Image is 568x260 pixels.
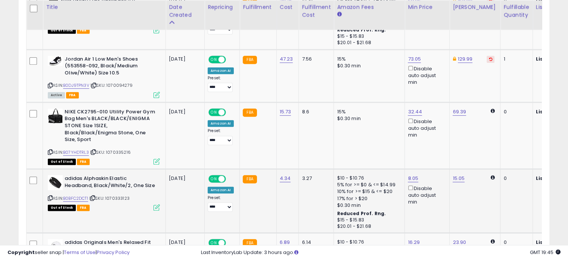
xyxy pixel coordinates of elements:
div: Amazon AI [208,67,234,74]
b: Reduced Prof. Rng. [337,210,386,217]
div: 15% [337,56,399,62]
div: Min Price [408,3,446,11]
div: Amazon AI [208,187,234,193]
div: [DATE] [169,56,199,62]
a: 129.99 [458,55,473,63]
a: Terms of Use [64,249,96,256]
div: 0 [503,175,527,182]
a: B0BFC2DCT1 [63,195,88,202]
div: [PERSON_NAME] [453,3,497,11]
div: ASIN: [48,108,160,164]
a: 69.39 [453,108,466,116]
div: 7.56 [302,56,328,62]
span: 2025-10-8 19:45 GMT [530,249,561,256]
div: Fulfillment [243,3,273,11]
div: 10% for >= $15 & <= $20 [337,188,399,195]
div: [DATE] [169,175,199,182]
span: FBA [77,205,90,211]
span: | SKU: 1070335216 [90,149,131,155]
img: 41RUFtu3xdL._SL40_.jpg [48,108,63,123]
b: NIKE CK2795-010 Utility Power Gym Bag Men's BLACK/BLACK/ENIGMA STONE Size 1SIZE, Black/Black/Enig... [65,108,155,145]
span: OFF [225,109,237,115]
div: Cost [280,3,296,11]
div: Disable auto adjust min [408,117,444,139]
span: | SKU: 1070333123 [89,195,130,201]
div: Amazon Fees [337,3,401,11]
div: ASIN: [48,175,160,210]
div: 5% for >= $0 & <= $14.99 [337,181,399,188]
span: FBA [77,159,90,165]
a: Privacy Policy [97,249,130,256]
div: $15 - $15.83 [337,33,399,40]
small: FBA [243,175,257,183]
div: seller snap | | [7,249,130,256]
span: All listings that are currently out of stock and unavailable for purchase on Amazon [48,27,76,34]
div: 17% for > $20 [337,195,399,202]
a: B07YHDTRL3 [63,149,89,156]
span: OFF [225,56,237,62]
div: 1 [503,56,527,62]
a: 73.05 [408,55,421,63]
div: 3.27 [302,175,328,182]
div: Disable auto adjust min [408,184,444,206]
span: ON [209,56,218,62]
div: $0.30 min [337,115,399,122]
div: Fulfillment Cost [302,3,330,19]
div: Preset: [208,76,234,92]
a: 4.34 [280,175,291,182]
a: 32.44 [408,108,422,116]
div: $10 - $10.76 [337,175,399,181]
span: OFF [225,176,237,182]
div: Amazon AI [208,120,234,127]
small: FBA [243,108,257,117]
img: 3107ZQOYrfL._SL40_.jpg [48,56,63,66]
div: Title [46,3,162,11]
div: $15 - $15.83 [337,217,399,223]
span: All listings currently available for purchase on Amazon [48,92,65,98]
div: Date Created [169,3,201,19]
a: 15.73 [280,108,291,116]
div: $0.30 min [337,202,399,209]
div: Preset: [208,128,234,145]
span: FBA [77,27,90,34]
span: ON [209,176,218,182]
a: 15.05 [453,175,465,182]
div: $20.01 - $21.68 [337,40,399,46]
div: 15% [337,108,399,115]
div: 8.6 [302,108,328,115]
a: B0DJ9TPN3V [63,82,89,89]
div: 0 [503,108,527,115]
span: ON [209,109,218,115]
div: Repricing [208,3,236,11]
div: Fulfillable Quantity [503,3,529,19]
div: $20.01 - $21.68 [337,223,399,230]
div: Preset: [208,195,234,212]
a: 47.23 [280,55,293,63]
div: ASIN: [48,56,160,97]
a: 8.05 [408,175,418,182]
span: All listings that are currently out of stock and unavailable for purchase on Amazon [48,205,76,211]
div: Disable auto adjust min [408,64,444,86]
span: All listings that are currently out of stock and unavailable for purchase on Amazon [48,159,76,165]
strong: Copyright [7,249,35,256]
div: Last InventoryLab Update: 3 hours ago. [201,249,561,256]
b: adidas Alphaskin Elastic Headband, Black/White/2, One Size [65,175,155,191]
small: FBA [243,56,257,64]
small: Amazon Fees. [337,11,341,18]
b: Jordan Air 1 Low Men's Shoes (553558-092, Black/Medium Olive/White) Size 10.5 [65,56,155,79]
img: 31V7iiIBSTL._SL40_.jpg [48,175,63,190]
span: FBA [66,92,79,98]
span: | SKU: 1070094279 [90,82,133,88]
div: [DATE] [169,108,199,115]
div: $0.30 min [337,62,399,69]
